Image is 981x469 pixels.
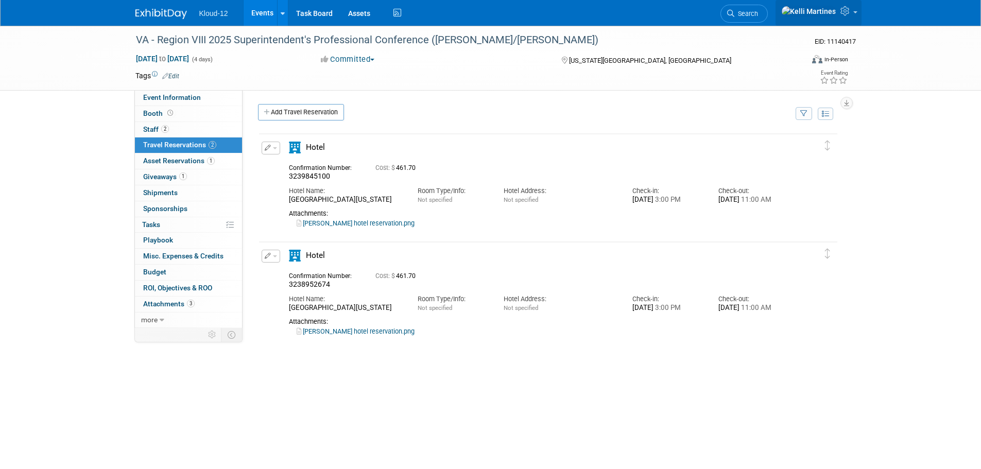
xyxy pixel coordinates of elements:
[142,220,160,229] span: Tasks
[632,304,703,312] div: [DATE]
[135,217,242,233] a: Tasks
[135,281,242,296] a: ROI, Objectives & ROO
[162,73,179,80] a: Edit
[418,294,488,304] div: Room Type/Info:
[289,304,402,312] div: [GEOGRAPHIC_DATA][US_STATE]
[143,268,166,276] span: Budget
[165,109,175,117] span: Booth not reserved yet
[161,125,169,133] span: 2
[191,56,213,63] span: (4 days)
[504,294,617,304] div: Hotel Address:
[418,196,452,203] span: Not specified
[135,297,242,312] a: Attachments3
[141,316,158,324] span: more
[135,185,242,201] a: Shipments
[143,157,215,165] span: Asset Reservations
[143,141,216,149] span: Travel Reservations
[143,252,223,260] span: Misc. Expenses & Credits
[504,304,538,311] span: Not specified
[375,164,420,171] span: 461.70
[781,6,836,17] img: Kelli Martines
[815,38,856,45] span: Event ID: 11140417
[418,186,488,196] div: Room Type/Info:
[143,284,212,292] span: ROI, Objectives & ROO
[135,201,242,217] a: Sponsorships
[289,294,402,304] div: Hotel Name:
[289,318,789,326] div: Attachments:
[375,272,396,280] span: Cost: $
[187,300,195,307] span: 3
[258,104,344,120] a: Add Travel Reservation
[289,161,360,172] div: Confirmation Number:
[143,204,187,213] span: Sponsorships
[135,9,187,19] img: ExhibitDay
[289,269,360,280] div: Confirmation Number:
[143,188,178,197] span: Shipments
[632,186,703,196] div: Check-in:
[143,93,201,101] span: Event Information
[504,196,538,203] span: Not specified
[135,106,242,121] a: Booth
[289,186,402,196] div: Hotel Name:
[718,294,789,304] div: Check-out:
[203,328,221,341] td: Personalize Event Tab Strip
[569,57,731,64] span: [US_STATE][GEOGRAPHIC_DATA], [GEOGRAPHIC_DATA]
[143,109,175,117] span: Booth
[132,31,788,49] div: VA - Region VIII 2025 Superintendent's Professional Conference ([PERSON_NAME]/[PERSON_NAME])
[199,9,228,18] span: Kloud-12
[653,196,681,203] span: 3:00 PM
[135,153,242,169] a: Asset Reservations1
[743,54,849,69] div: Event Format
[504,186,617,196] div: Hotel Address:
[135,137,242,153] a: Travel Reservations2
[289,210,789,218] div: Attachments:
[306,143,325,152] span: Hotel
[207,157,215,165] span: 1
[135,71,179,81] td: Tags
[800,111,807,117] i: Filter by Traveler
[825,249,830,259] i: Click and drag to move item
[317,54,378,65] button: Committed
[221,328,242,341] td: Toggle Event Tabs
[158,55,167,63] span: to
[825,141,830,151] i: Click and drag to move item
[289,172,330,180] span: 3239845100
[135,169,242,185] a: Giveaways1
[297,219,415,227] a: [PERSON_NAME] hotel reservation.png
[718,304,789,312] div: [DATE]
[135,90,242,106] a: Event Information
[734,10,758,18] span: Search
[135,54,190,63] span: [DATE] [DATE]
[824,56,848,63] div: In-Person
[143,172,187,181] span: Giveaways
[135,312,242,328] a: more
[739,304,771,311] span: 11:00 AM
[289,250,301,262] i: Hotel
[632,294,703,304] div: Check-in:
[306,251,325,260] span: Hotel
[418,304,452,311] span: Not specified
[135,265,242,280] a: Budget
[143,236,173,244] span: Playbook
[143,125,169,133] span: Staff
[739,196,771,203] span: 11:00 AM
[632,196,703,204] div: [DATE]
[653,304,681,311] span: 3:00 PM
[289,142,301,153] i: Hotel
[289,196,402,204] div: [GEOGRAPHIC_DATA][US_STATE]
[135,122,242,137] a: Staff2
[297,327,415,335] a: [PERSON_NAME] hotel reservation.png
[812,55,822,63] img: Format-Inperson.png
[718,196,789,204] div: [DATE]
[143,300,195,308] span: Attachments
[179,172,187,180] span: 1
[135,249,242,264] a: Misc. Expenses & Credits
[718,186,789,196] div: Check-out:
[375,272,420,280] span: 461.70
[289,280,330,288] span: 3238952674
[720,5,768,23] a: Search
[375,164,396,171] span: Cost: $
[820,71,848,76] div: Event Rating
[135,233,242,248] a: Playbook
[209,141,216,149] span: 2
